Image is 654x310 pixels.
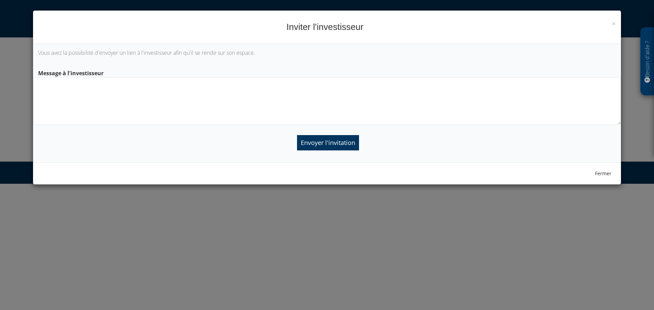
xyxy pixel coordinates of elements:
[612,19,616,28] span: ×
[38,49,616,57] p: Vous avez la possibilité d'envoyer un lien à l'investisseur afin qu'il se rende sur son espace.
[33,67,621,77] label: Message à l'investisseur
[591,168,616,179] button: Fermer
[643,31,651,92] p: Besoin d'aide ?
[297,135,359,150] input: Envoyer l'invitation
[38,21,616,33] h4: Inviter l'investisseur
